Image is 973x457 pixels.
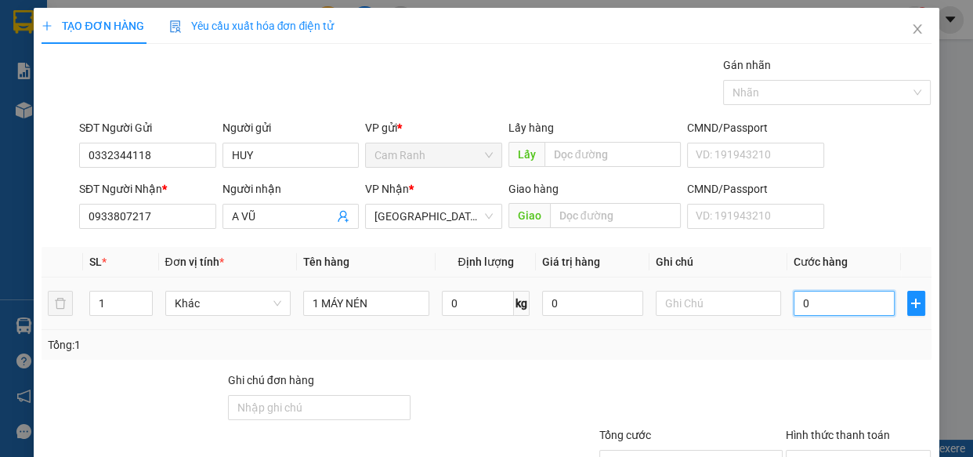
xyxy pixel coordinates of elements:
[222,119,360,136] div: Người gửi
[89,256,102,268] span: SL
[365,119,502,136] div: VP gửi
[337,210,349,223] span: user-add
[132,74,215,94] li: (c) 2017
[42,20,143,32] span: TẠO ĐƠN HÀNG
[169,20,182,33] img: icon
[374,143,493,167] span: Cam Ranh
[794,256,848,268] span: Cước hàng
[508,183,559,195] span: Giao hàng
[79,119,216,136] div: SĐT Người Gửi
[96,23,156,151] b: [PERSON_NAME] - Gửi khách hàng
[132,60,215,72] b: [DOMAIN_NAME]
[550,203,681,228] input: Dọc đường
[786,429,890,441] label: Hình thức thanh toán
[544,142,681,167] input: Dọc đường
[907,291,925,316] button: plus
[228,395,411,420] input: Ghi chú đơn hàng
[895,8,939,52] button: Close
[175,292,282,315] span: Khác
[48,336,377,354] div: Tổng: 1
[599,429,651,441] span: Tổng cước
[508,142,544,167] span: Lấy
[228,374,314,386] label: Ghi chú đơn hàng
[79,180,216,198] div: SĐT Người Nhận
[542,256,600,268] span: Giá trị hàng
[165,256,224,268] span: Đơn vị tính
[20,101,89,256] b: [PERSON_NAME] - [PERSON_NAME]
[656,291,782,316] input: Ghi Chú
[458,256,513,268] span: Định lượng
[687,180,824,198] div: CMND/Passport
[222,180,360,198] div: Người nhận
[303,256,349,268] span: Tên hàng
[42,20,52,31] span: plus
[911,23,924,35] span: close
[649,247,788,277] th: Ghi chú
[508,122,554,134] span: Lấy hàng
[514,291,530,316] span: kg
[374,205,493,228] span: Sài Gòn
[908,297,924,310] span: plus
[508,203,550,228] span: Giao
[170,20,208,57] img: logo.jpg
[169,20,335,32] span: Yêu cầu xuất hóa đơn điện tử
[48,291,73,316] button: delete
[365,183,409,195] span: VP Nhận
[542,291,643,316] input: 0
[687,119,824,136] div: CMND/Passport
[303,291,429,316] input: VD: Bàn, Ghế
[723,59,771,71] label: Gán nhãn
